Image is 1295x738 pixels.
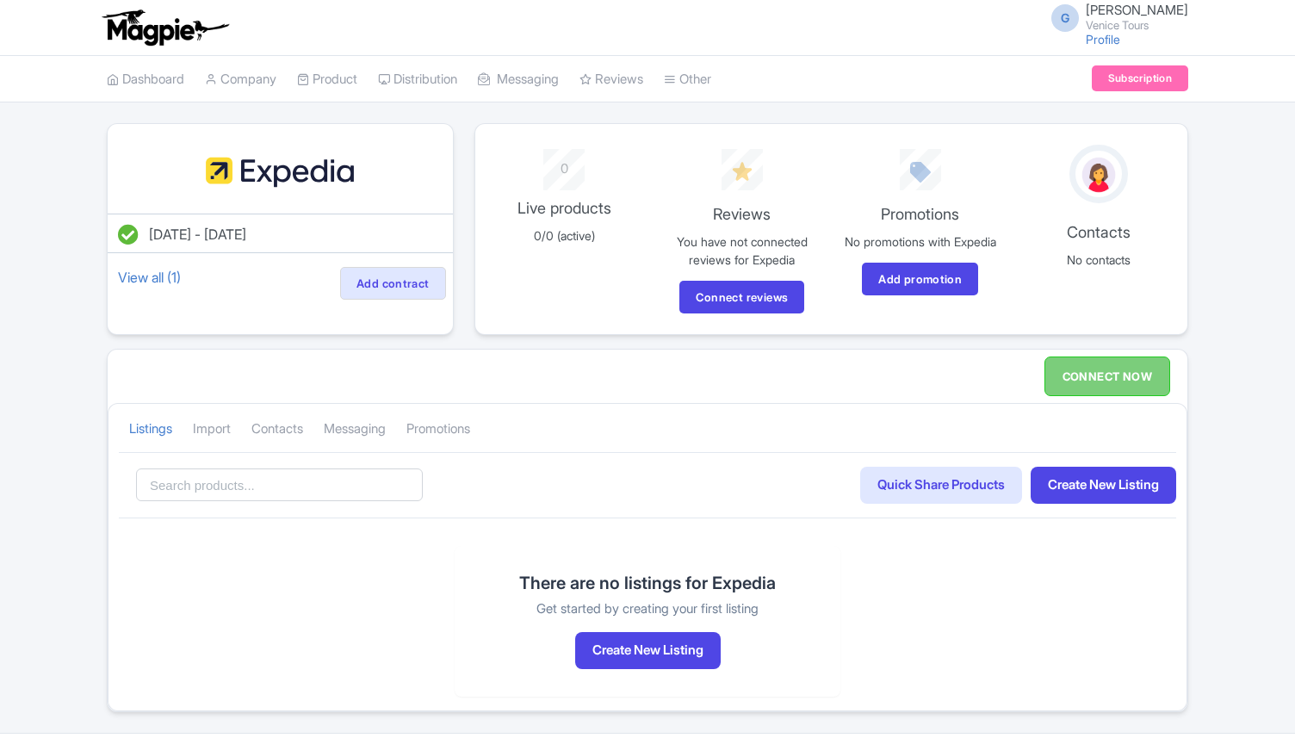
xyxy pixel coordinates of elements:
a: Listings [129,406,172,453]
a: Product [297,56,357,103]
a: Subscription [1092,65,1188,91]
a: G [PERSON_NAME] Venice Tours [1041,3,1188,31]
a: View all (1) [115,265,184,289]
p: Get started by creating your first listing [536,599,759,619]
h2: There are no listings for Expedia [519,574,776,592]
p: No promotions with Expedia [841,233,999,251]
a: CONNECT NOW [1044,357,1170,396]
p: No contacts [1019,251,1177,269]
p: Promotions [841,202,999,226]
a: Connect reviews [679,281,804,313]
p: Contacts [1019,220,1177,244]
a: Distribution [378,56,457,103]
a: Company [205,56,276,103]
a: Messaging [324,406,386,453]
a: Other [664,56,711,103]
a: Dashboard [107,56,184,103]
a: Import [193,406,231,453]
small: Venice Tours [1086,20,1188,31]
a: Promotions [406,406,470,453]
a: Contacts [251,406,303,453]
p: Live products [486,196,643,220]
span: [PERSON_NAME] [1086,2,1188,18]
p: You have not connected reviews for Expedia [663,233,821,269]
a: Quick Share Products [860,467,1022,504]
img: avatar_key_member-9c1dde93af8b07d7383eb8b5fb890c87.png [1079,154,1118,195]
a: Add promotion [862,263,978,295]
p: Reviews [663,202,821,226]
img: fypmqypogfuaole80hlt.svg [202,145,357,200]
span: G [1051,4,1079,32]
div: 0 [486,149,643,179]
a: Reviews [579,56,643,103]
a: Messaging [478,56,559,103]
a: Create New Listing [1031,467,1176,504]
p: 0/0 (active) [486,226,643,245]
input: Search products... [136,468,423,501]
a: Profile [1086,32,1120,47]
span: [DATE] - [DATE] [149,226,246,243]
button: Create New Listing [575,632,721,669]
img: logo-ab69f6fb50320c5b225c76a69d11143b.png [98,9,232,47]
a: Add contract [340,267,446,300]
